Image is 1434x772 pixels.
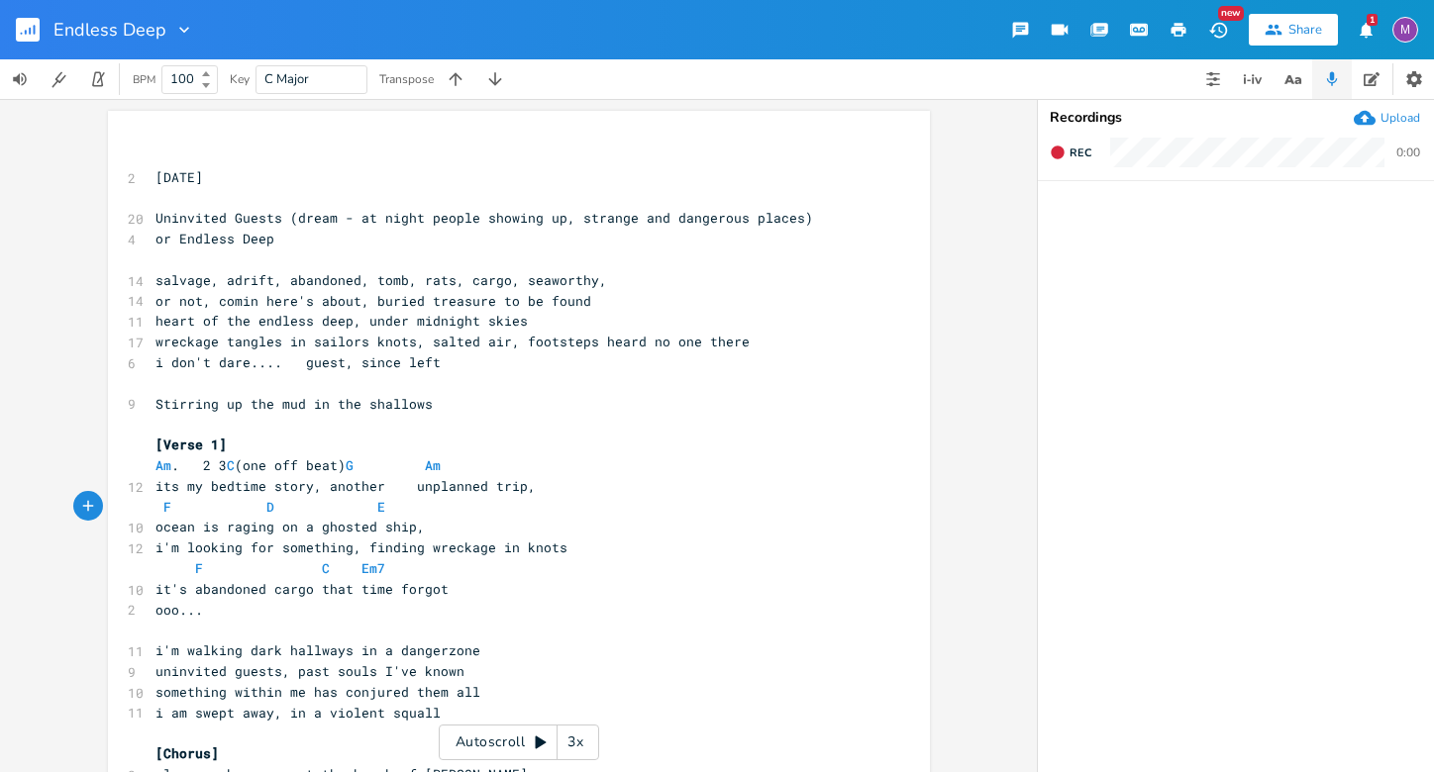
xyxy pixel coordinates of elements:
[227,456,235,474] span: C
[379,73,434,85] div: Transpose
[155,333,750,350] span: wreckage tangles in sailors knots, salted air, footsteps heard no one there
[1367,14,1378,26] div: 1
[53,21,166,39] span: Endless Deep
[155,641,480,659] span: i'm walking dark hallways in a dangerzone
[266,498,274,516] span: D
[1218,6,1244,21] div: New
[155,395,433,413] span: Stirring up the mud in the shallows
[558,724,593,760] div: 3x
[155,271,607,289] span: salvage, adrift, abandoned, tomb, rats, cargo, seaworthy,
[155,312,528,330] span: heart of the endless deep, under midnight skies
[1288,21,1322,39] div: Share
[425,456,441,474] span: Am
[1381,110,1420,126] div: Upload
[195,559,203,577] span: F
[155,601,203,619] span: ooo...
[1396,146,1420,158] div: 0:00
[155,580,449,598] span: it's abandoned cargo that time forgot
[1070,145,1091,160] span: Rec
[439,724,599,760] div: Autoscroll
[155,744,219,762] span: [Chorus]
[155,168,203,186] span: [DATE]
[155,435,227,453] span: [Verse 1]
[322,559,330,577] span: C
[155,704,441,722] span: i am swept away, in a violent squall
[1392,7,1418,52] button: M
[1392,17,1418,43] div: melindameshad
[1354,107,1420,129] button: Upload
[155,456,171,474] span: Am
[1042,137,1099,168] button: Rec
[1198,12,1238,48] button: New
[155,230,274,247] span: or Endless Deep
[155,662,464,680] span: uninvited guests, past souls I've known
[155,353,441,371] span: i don't dare.... guest, since left
[1050,111,1422,125] div: Recordings
[155,518,425,535] span: ocean is raging on a ghosted ship,
[155,292,591,310] span: or not, comin here's about, buried treasure to be found
[133,74,155,85] div: BPM
[264,70,309,88] span: C Major
[1249,14,1338,46] button: Share
[346,456,354,474] span: G
[1346,12,1385,48] button: 1
[155,683,480,701] span: something within me has conjured them all
[163,498,171,516] span: F
[155,477,536,495] span: its my bedtime story, another unplanned trip,
[377,498,385,516] span: E
[155,456,449,474] span: . 2 3 (one off beat)
[361,559,385,577] span: Em7
[155,538,567,556] span: i'm looking for something, finding wreckage in knots
[230,73,250,85] div: Key
[155,209,813,227] span: Uninvited Guests (dream - at night people showing up, strange and dangerous places)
